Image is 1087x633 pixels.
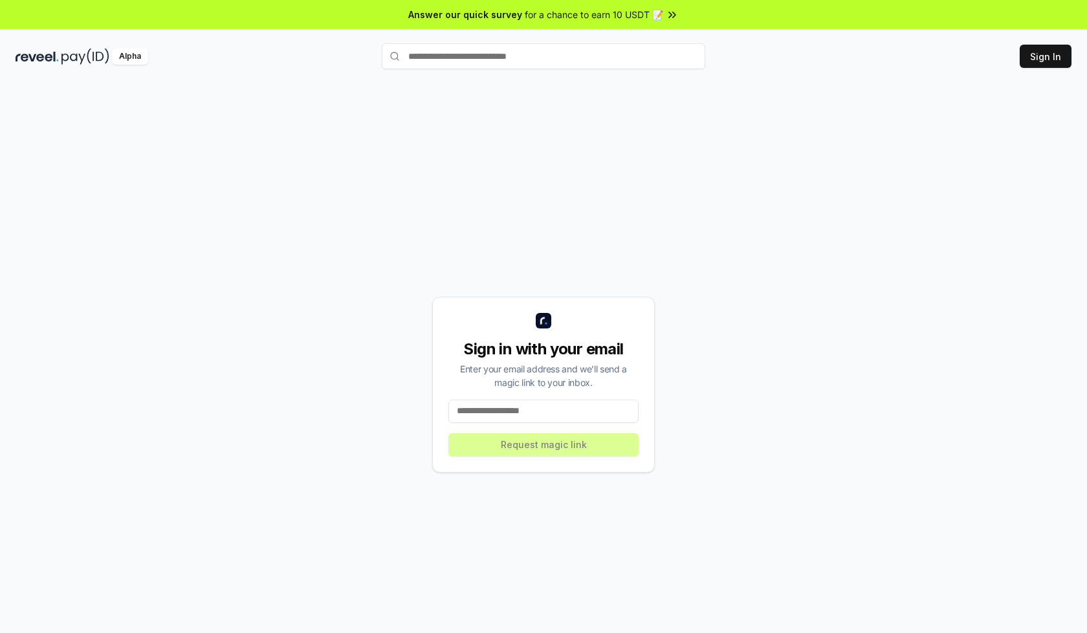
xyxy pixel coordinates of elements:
[61,48,109,65] img: pay_id
[525,8,663,21] span: for a chance to earn 10 USDT 📝
[448,362,639,389] div: Enter your email address and we’ll send a magic link to your inbox.
[408,8,522,21] span: Answer our quick survey
[112,48,148,65] div: Alpha
[448,339,639,359] div: Sign in with your email
[16,48,59,65] img: reveel_dark
[1020,45,1071,68] button: Sign In
[536,313,551,328] img: logo_small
